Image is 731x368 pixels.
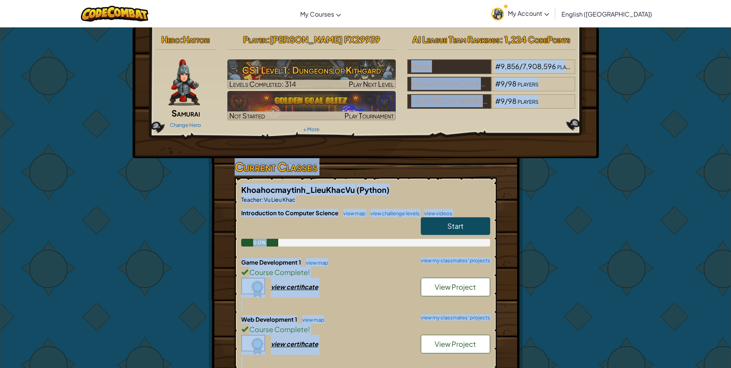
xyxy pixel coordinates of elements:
[407,94,491,109] div: Lieu [PERSON_NAME] FX07052
[558,3,656,24] a: English ([GEOGRAPHIC_DATA])
[227,59,396,89] a: Play Next Level
[271,283,318,291] div: view certificate
[270,34,380,45] span: [PERSON_NAME] FX29939
[241,278,265,298] img: certificate-icon.png
[435,339,476,348] span: View Project
[518,79,538,88] span: players
[519,62,523,71] span: /
[241,185,356,194] span: Khoahocmaytinh_LieuKhacVu
[508,79,516,88] span: 98
[298,317,324,323] a: view map
[241,239,279,246] div: 0.0%
[168,59,200,106] img: samurai.pose.png
[508,9,549,17] span: My Account
[500,34,570,45] span: : 1,224 CodePoints
[407,77,491,91] div: Khoahocmaytinh_LieuKhacVu
[300,10,334,18] span: My Courses
[243,34,267,45] span: Player
[81,6,148,22] img: CodeCombat logo
[561,10,652,18] span: English ([GEOGRAPHIC_DATA])
[241,340,318,348] a: view certificate
[227,61,396,79] h3: CS1 Level 1: Dungeons of Kithgard
[235,158,497,176] h3: Current Classes
[518,96,538,105] span: players
[407,67,576,76] a: World#9,856/7,908,596players
[263,196,295,203] span: Vu Lieu Khac
[227,91,396,120] img: Golden Goal
[227,91,396,120] a: Not StartedPlay Tournament
[495,96,501,105] span: #
[505,96,508,105] span: /
[241,209,339,216] span: Introduction to Computer Science
[248,325,308,334] span: Course Complete
[241,196,262,203] span: Teacher
[296,3,345,24] a: My Courses
[308,268,310,277] span: !
[412,34,500,45] span: AI League Team Rankings
[171,108,200,118] span: Samurai
[241,258,302,266] span: Game Development 1
[407,101,576,110] a: Lieu [PERSON_NAME] FX07052#9/98players
[183,34,210,45] span: Hattori
[248,268,308,277] span: Course Complete
[349,79,394,88] span: Play Next Level
[501,62,519,71] span: 9,856
[308,325,310,334] span: !
[505,79,508,88] span: /
[227,59,396,89] img: CS1 Level 1: Dungeons of Kithgard
[161,34,180,45] span: Hero
[435,282,476,291] span: View Project
[557,62,578,71] span: players
[407,59,491,74] div: World
[180,34,183,45] span: :
[271,340,318,348] div: view certificate
[417,315,490,320] a: view my classmates' projects
[303,126,319,132] a: + More
[491,8,504,20] img: avatar
[523,62,556,71] span: 7,908,596
[267,34,270,45] span: :
[339,210,366,216] a: view map
[495,79,501,88] span: #
[501,79,505,88] span: 9
[487,2,553,26] a: My Account
[447,221,464,230] span: Start
[241,283,318,291] a: view certificate
[495,62,501,71] span: #
[407,84,576,93] a: Khoahocmaytinh_LieuKhacVu#9/98players
[508,96,516,105] span: 98
[420,210,452,216] a: view videos
[366,210,420,216] a: view challenge levels
[170,122,201,128] a: Change Hero
[229,111,265,120] span: Not Started
[229,79,296,88] span: Levels Completed: 314
[501,96,505,105] span: 9
[344,111,394,120] span: Play Tournament
[302,260,328,266] a: view map
[417,258,490,263] a: view my classmates' projects
[241,335,265,355] img: certificate-icon.png
[241,316,298,323] span: Web Development 1
[262,196,263,203] span: :
[356,185,390,194] span: (Python)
